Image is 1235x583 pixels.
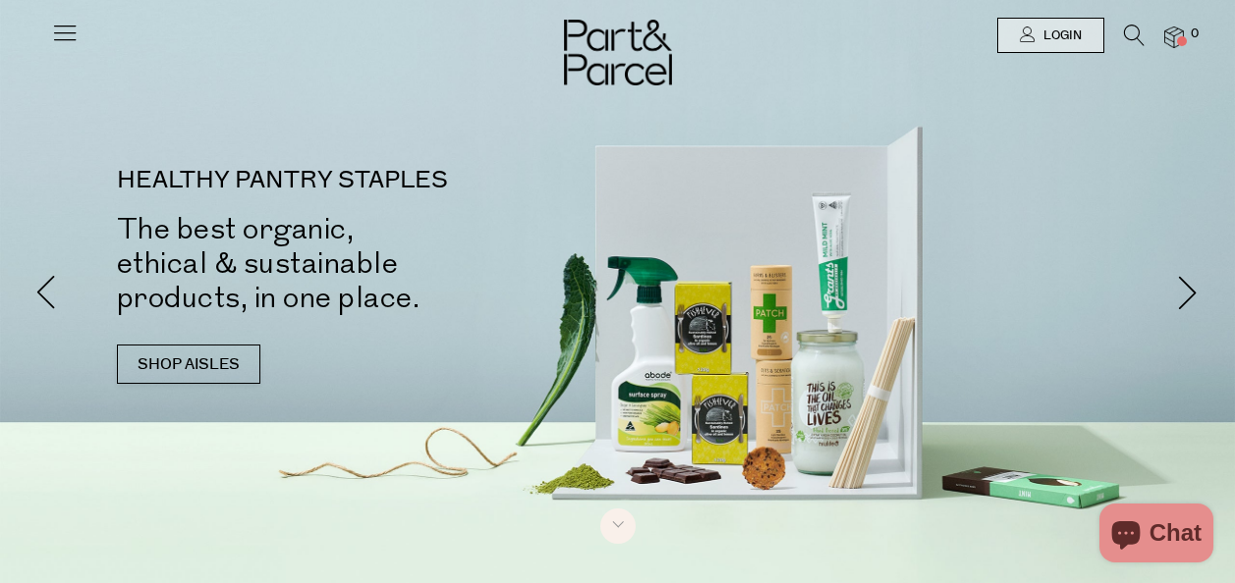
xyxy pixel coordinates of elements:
[117,169,647,192] p: HEALTHY PANTRY STAPLES
[564,20,672,85] img: Part&Parcel
[1186,26,1204,43] span: 0
[117,212,647,315] h2: The best organic, ethical & sustainable products, in one place.
[1039,27,1082,44] span: Login
[997,18,1104,53] a: Login
[1094,503,1219,567] inbox-online-store-chat: Shopify online store chat
[1164,26,1184,47] a: 0
[117,344,260,384] a: SHOP AISLES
